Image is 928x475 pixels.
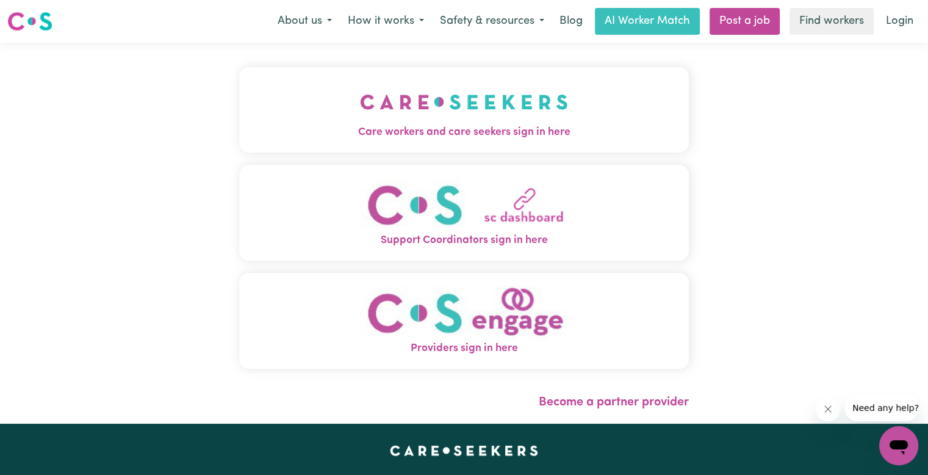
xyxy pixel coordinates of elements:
[539,396,689,408] a: Become a partner provider
[7,7,52,35] a: Careseekers logo
[710,8,780,35] a: Post a job
[816,397,840,421] iframe: Close message
[879,426,918,465] iframe: Button to launch messaging window
[845,394,918,421] iframe: Message from company
[390,446,538,455] a: Careseekers home page
[239,125,689,140] span: Care workers and care seekers sign in here
[239,233,689,248] span: Support Coordinators sign in here
[790,8,874,35] a: Find workers
[879,8,921,35] a: Login
[595,8,700,35] a: AI Worker Match
[239,341,689,357] span: Providers sign in here
[7,10,52,32] img: Careseekers logo
[340,9,432,34] button: How it works
[7,9,74,18] span: Need any help?
[239,165,689,261] button: Support Coordinators sign in here
[432,9,552,34] button: Safety & resources
[552,8,590,35] a: Blog
[270,9,340,34] button: About us
[239,67,689,153] button: Care workers and care seekers sign in here
[239,273,689,369] button: Providers sign in here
